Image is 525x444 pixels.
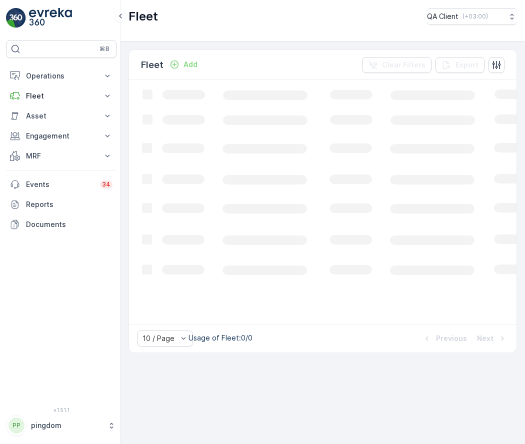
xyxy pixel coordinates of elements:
[6,194,116,214] a: Reports
[26,131,96,141] p: Engagement
[29,8,72,28] img: logo_light-DOdMpM7g.png
[477,333,493,343] p: Next
[26,91,96,101] p: Fleet
[427,8,517,25] button: QA Client(+03:00)
[183,59,197,69] p: Add
[6,106,116,126] button: Asset
[6,146,116,166] button: MRF
[6,415,116,436] button: PPpingdom
[435,57,484,73] button: Export
[436,333,467,343] p: Previous
[26,151,96,161] p: MRF
[462,12,488,20] p: ( +03:00 )
[6,126,116,146] button: Engagement
[455,60,478,70] p: Export
[26,199,112,209] p: Reports
[6,8,26,28] img: logo
[427,11,458,21] p: QA Client
[102,180,110,188] p: 34
[421,332,468,344] button: Previous
[141,58,163,72] p: Fleet
[99,45,109,53] p: ⌘B
[6,66,116,86] button: Operations
[6,407,116,413] span: v 1.51.1
[188,333,252,343] p: Usage of Fleet : 0/0
[26,71,96,81] p: Operations
[382,60,425,70] p: Clear Filters
[128,8,158,24] p: Fleet
[476,332,508,344] button: Next
[26,179,94,189] p: Events
[6,214,116,234] a: Documents
[6,86,116,106] button: Fleet
[26,111,96,121] p: Asset
[165,58,201,70] button: Add
[8,417,24,433] div: PP
[6,174,116,194] a: Events34
[26,219,112,229] p: Documents
[362,57,431,73] button: Clear Filters
[31,420,102,430] p: pingdom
